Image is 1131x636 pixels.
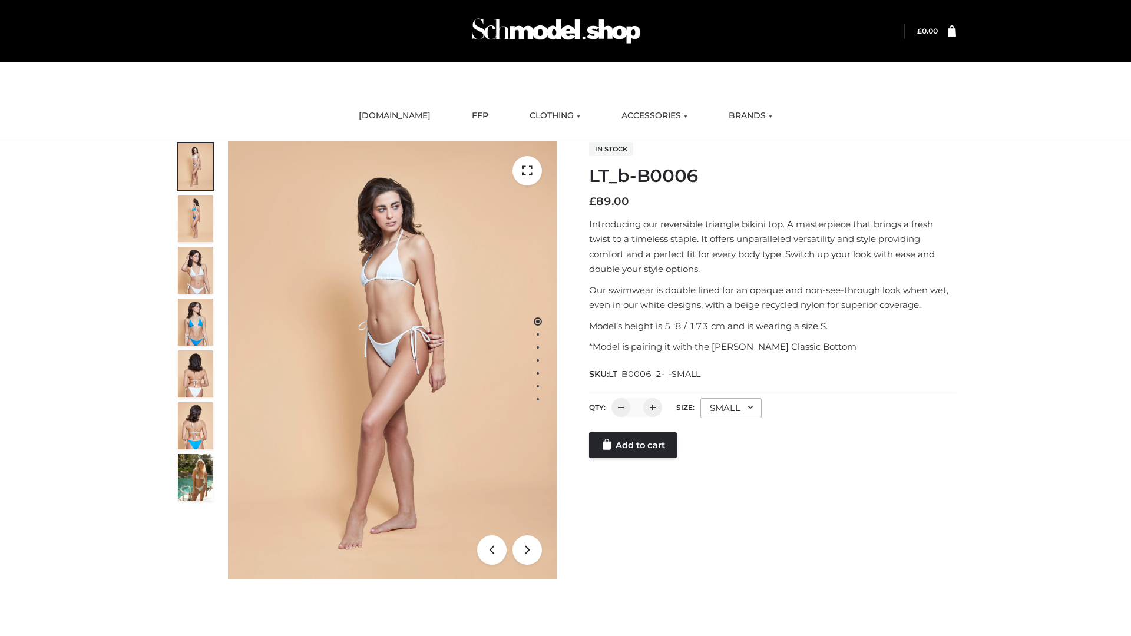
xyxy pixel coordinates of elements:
a: FFP [463,103,497,129]
img: ArielClassicBikiniTop_CloudNine_AzureSky_OW114ECO_3-scaled.jpg [178,247,213,294]
h1: LT_b-B0006 [589,165,956,187]
span: LT_B0006_2-_-SMALL [609,369,700,379]
img: ArielClassicBikiniTop_CloudNine_AzureSky_OW114ECO_7-scaled.jpg [178,350,213,397]
a: BRANDS [720,103,781,129]
span: In stock [589,142,633,156]
label: Size: [676,403,695,412]
span: SKU: [589,367,702,381]
span: £ [589,195,596,208]
a: [DOMAIN_NAME] [350,103,439,129]
a: £0.00 [917,26,938,35]
bdi: 89.00 [589,195,629,208]
a: CLOTHING [521,103,589,129]
img: Arieltop_CloudNine_AzureSky2.jpg [178,454,213,501]
p: Model’s height is 5 ‘8 / 173 cm and is wearing a size S. [589,319,956,334]
span: £ [917,26,922,35]
p: Introducing our reversible triangle bikini top. A masterpiece that brings a fresh twist to a time... [589,217,956,277]
img: ArielClassicBikiniTop_CloudNine_AzureSky_OW114ECO_1 [228,141,557,579]
img: ArielClassicBikiniTop_CloudNine_AzureSky_OW114ECO_2-scaled.jpg [178,195,213,242]
img: Schmodel Admin 964 [468,8,644,54]
div: SMALL [700,398,762,418]
p: *Model is pairing it with the [PERSON_NAME] Classic Bottom [589,339,956,355]
img: ArielClassicBikiniTop_CloudNine_AzureSky_OW114ECO_1-scaled.jpg [178,143,213,190]
bdi: 0.00 [917,26,938,35]
img: ArielClassicBikiniTop_CloudNine_AzureSky_OW114ECO_4-scaled.jpg [178,299,213,346]
img: ArielClassicBikiniTop_CloudNine_AzureSky_OW114ECO_8-scaled.jpg [178,402,213,449]
p: Our swimwear is double lined for an opaque and non-see-through look when wet, even in our white d... [589,283,956,313]
label: QTY: [589,403,606,412]
a: Add to cart [589,432,677,458]
a: ACCESSORIES [613,103,696,129]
